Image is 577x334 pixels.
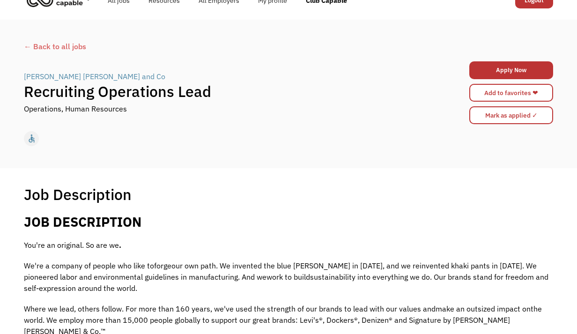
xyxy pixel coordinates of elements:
div: [PERSON_NAME] [PERSON_NAME] and Co [24,71,165,82]
div: accessible [27,132,37,146]
b: . [119,240,121,250]
b: JOB DESCRIPTION [24,213,141,230]
h1: Recruiting Operations Lead [24,82,421,101]
a: [PERSON_NAME] [PERSON_NAME] and Co [24,71,168,82]
span: make an outsized impact on [436,304,531,313]
span: work to build [266,272,310,282]
a: Add to favorites ❤ [469,84,553,102]
form: Mark as applied form [469,104,553,126]
p: We're a company of people who like to our own path. We invented the blue [PERSON_NAME] in [DATE],... [24,260,553,294]
input: Mark as applied ✓ [469,106,553,124]
p: You're an original. So are we [24,239,553,251]
a: ← Back to all jobs [24,41,553,52]
h1: Job Description [24,185,132,204]
div: Operations, Human Resources [24,103,127,114]
span: forge [154,261,171,270]
a: Apply Now [469,61,553,79]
